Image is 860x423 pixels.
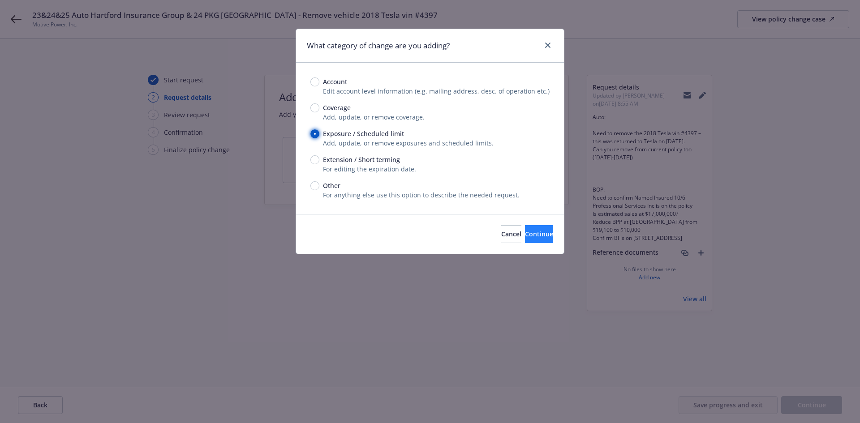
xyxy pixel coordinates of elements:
[525,230,553,238] span: Continue
[323,155,400,164] span: Extension / Short terming
[307,40,450,51] h1: What category of change are you adding?
[323,165,416,173] span: For editing the expiration date.
[323,139,494,147] span: Add, update, or remove exposures and scheduled limits.
[310,155,319,164] input: Extension / Short terming
[310,181,319,190] input: Other
[323,77,347,86] span: Account
[310,103,319,112] input: Coverage
[310,129,319,138] input: Exposure / Scheduled limit
[323,129,404,138] span: Exposure / Scheduled limit
[310,77,319,86] input: Account
[323,103,351,112] span: Coverage
[323,181,340,190] span: Other
[323,113,425,121] span: Add, update, or remove coverage.
[323,87,550,95] span: Edit account level information (e.g. mailing address, desc. of operation etc.)
[323,191,520,199] span: For anything else use this option to describe the needed request.
[501,230,521,238] span: Cancel
[501,225,521,243] button: Cancel
[542,40,553,51] a: close
[525,225,553,243] button: Continue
